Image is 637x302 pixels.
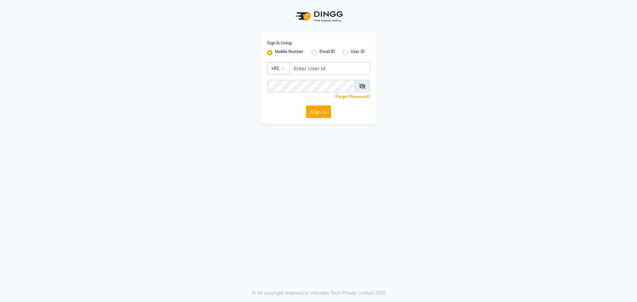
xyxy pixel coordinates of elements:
label: Mobile Number [275,49,304,57]
label: Email ID [319,49,335,57]
img: logo1.svg [292,7,345,26]
input: Username [289,62,370,75]
input: Username [267,80,355,92]
a: Forgot Password? [335,94,370,99]
label: Sign In Using: [267,40,292,46]
button: Sign In [306,105,331,118]
label: User ID [351,49,365,57]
